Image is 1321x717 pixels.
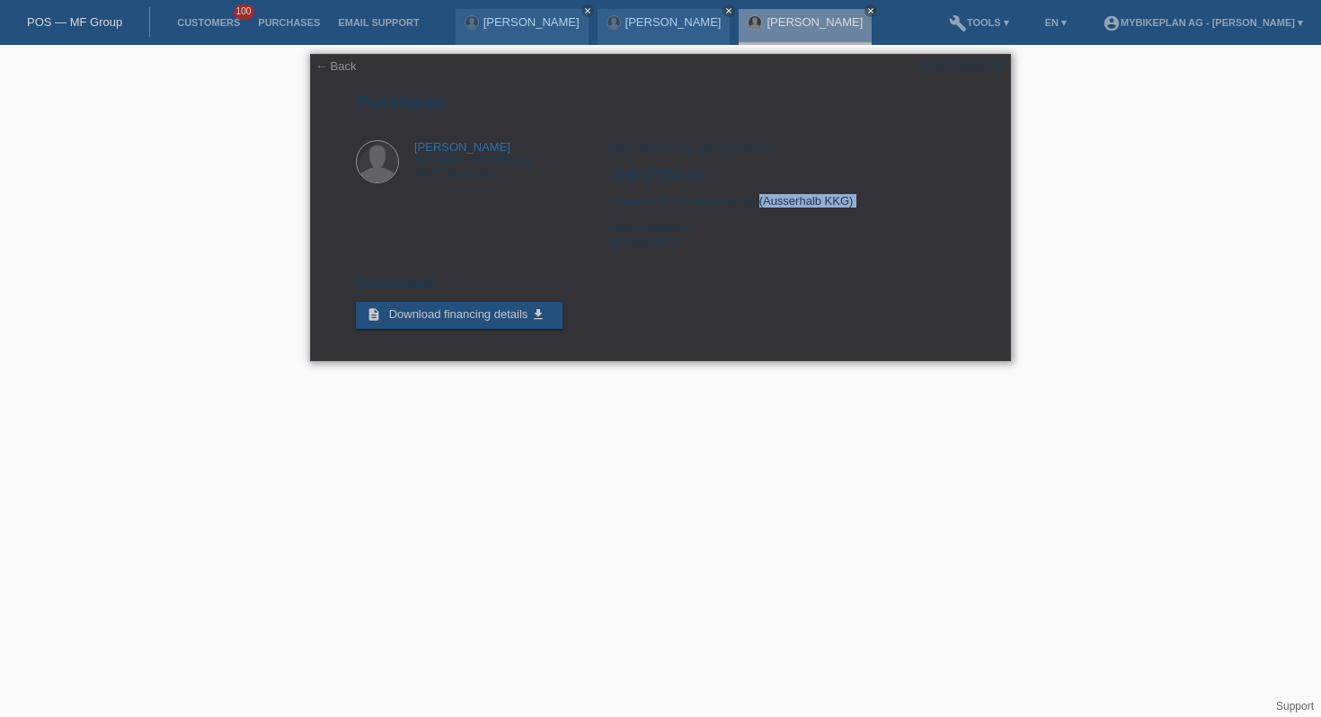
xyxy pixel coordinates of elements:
a: buildTools ▾ [940,17,1018,28]
a: ← Back [315,59,357,73]
a: POS — MF Group [27,15,122,29]
a: [PERSON_NAME] [414,140,510,154]
a: close [581,4,594,17]
i: account_circle [1103,14,1121,32]
i: description [367,307,381,322]
a: EN ▾ [1036,17,1076,28]
a: Customers [168,17,249,28]
a: [PERSON_NAME] [483,15,580,29]
h2: CHF 2'799.00 [609,167,964,194]
a: account_circleMybikeplan AG - [PERSON_NAME] ▾ [1094,17,1312,28]
i: build [949,14,967,32]
i: get_app [531,307,545,322]
a: Email Support [329,17,428,28]
div: [GEOGRAPHIC_DATA], [DATE] Instalments (36 instalments) (Ausserhalb KKG) 40945696519 [609,140,964,261]
div: [STREET_ADDRESS] 9422 Staad SG [414,140,530,181]
a: [PERSON_NAME] [767,15,863,29]
a: Support [1276,700,1314,713]
i: close [866,6,875,15]
a: close [864,4,877,17]
a: Purchases [249,17,329,28]
a: close [723,4,735,17]
a: description Download financing details get_app [356,302,563,329]
i: close [583,6,592,15]
span: External reference [609,223,690,234]
h1: Purchase [356,91,965,113]
h2: Downloads [356,275,965,302]
a: [PERSON_NAME] [625,15,722,29]
span: 100 [234,4,255,20]
div: POSP00025431 [919,59,1004,73]
i: close [724,6,733,15]
span: Download financing details [389,307,528,321]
